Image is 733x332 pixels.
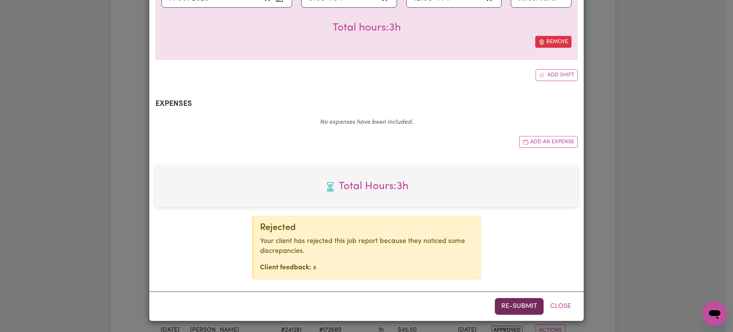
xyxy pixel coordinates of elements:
span: Rejected [260,223,296,232]
span: Total hours worked: 3 hours [161,178,572,194]
span: Total hours worked: 3 hours [333,23,401,33]
iframe: Button to launch messaging window [702,301,727,326]
button: Re-submit this job report [495,298,544,315]
button: Close [544,298,578,315]
button: Add another expense [519,136,578,148]
strong: Client feedback: [260,264,311,271]
button: Remove this shift [535,36,572,48]
p: Your client has rejected this job report because they noticed some discrepancies. [260,236,475,257]
em: No expenses have been included. [320,119,413,125]
button: Add another shift [536,69,578,81]
p: x [260,263,475,273]
h2: Expenses [155,99,578,109]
